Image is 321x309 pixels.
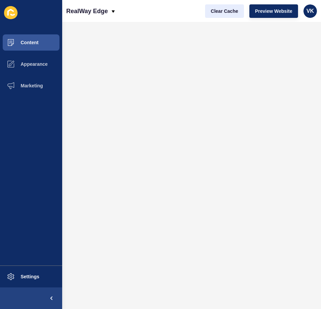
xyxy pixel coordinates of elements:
span: Clear Cache [211,8,238,15]
button: Preview Website [249,4,298,18]
span: VK [306,8,314,15]
p: RealWay Edge [66,3,108,20]
button: Clear Cache [205,4,244,18]
span: Preview Website [255,8,292,15]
